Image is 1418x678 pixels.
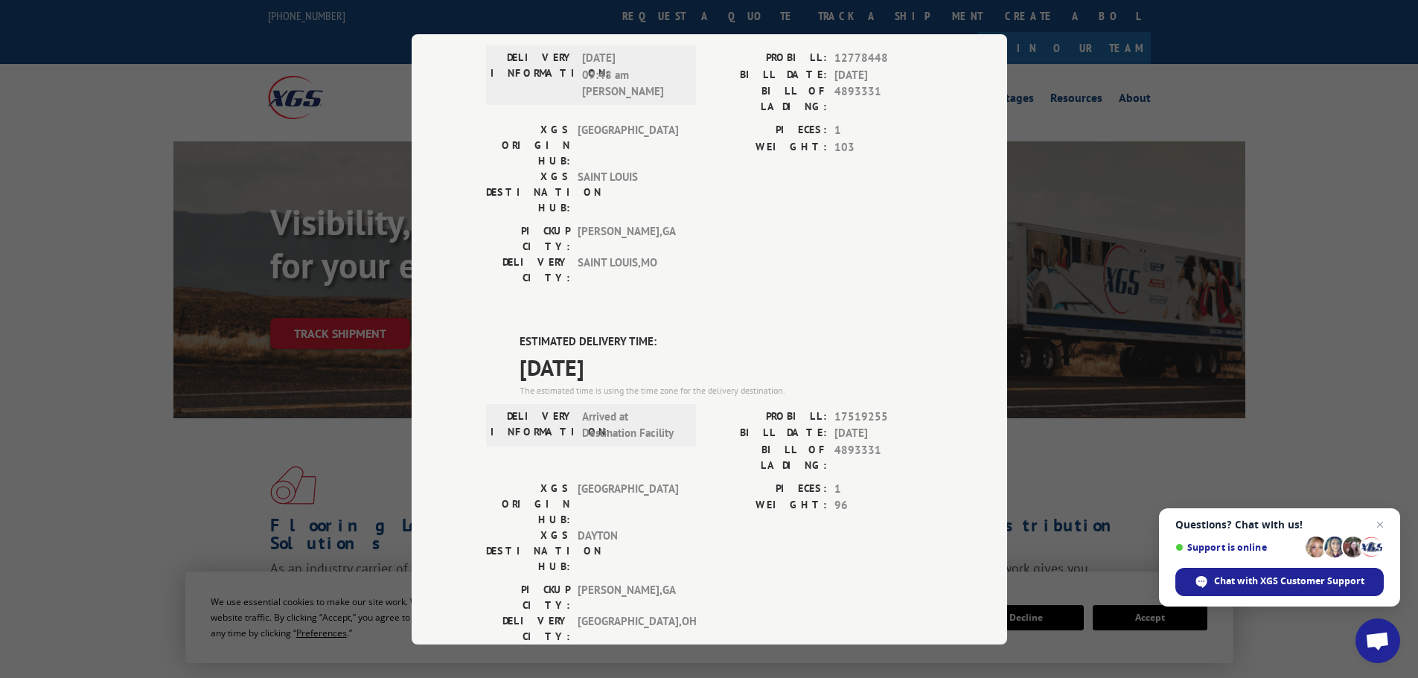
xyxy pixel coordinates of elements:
div: The estimated time is using the time zone for the delivery destination. [520,383,933,397]
span: [DATE] 09:48 am [PERSON_NAME] [582,50,683,100]
label: WEIGHT: [709,138,827,156]
label: XGS ORIGIN HUB: [486,480,570,527]
span: [GEOGRAPHIC_DATA] [578,122,678,169]
span: Support is online [1175,542,1300,553]
label: XGS DESTINATION HUB: [486,527,570,574]
label: PROBILL: [709,50,827,67]
label: BILL OF LADING: [709,441,827,473]
label: DELIVERY CITY: [486,613,570,644]
label: BILL DATE: [709,66,827,83]
label: PIECES: [709,480,827,497]
label: DELIVERY CITY: [486,255,570,286]
span: Arrived at Destination Facility [582,408,683,441]
label: PICKUP CITY: [486,223,570,255]
span: Chat with XGS Customer Support [1214,575,1364,588]
label: BILL DATE: [709,425,827,442]
label: XGS ORIGIN HUB: [486,122,570,169]
label: PICKUP CITY: [486,581,570,613]
span: 12778448 [834,50,933,67]
span: 4893331 [834,441,933,473]
span: 103 [834,138,933,156]
span: DAYTON [578,527,678,574]
span: SAINT LOUIS [578,169,678,216]
span: [PERSON_NAME] , GA [578,223,678,255]
label: XGS DESTINATION HUB: [486,169,570,216]
span: [DATE] [834,425,933,442]
label: PROBILL: [709,408,827,425]
span: 17519255 [834,408,933,425]
span: 1 [834,480,933,497]
label: ESTIMATED DELIVERY TIME: [520,333,933,351]
a: Open chat [1355,618,1400,663]
span: DELIVERED [520,5,933,39]
span: [DATE] [520,350,933,383]
label: PIECES: [709,122,827,139]
span: 4893331 [834,83,933,115]
label: DELIVERY INFORMATION: [491,408,575,441]
span: [DATE] [834,66,933,83]
span: [GEOGRAPHIC_DATA] , OH [578,613,678,644]
span: Questions? Chat with us! [1175,519,1384,531]
span: [GEOGRAPHIC_DATA] [578,480,678,527]
span: SAINT LOUIS , MO [578,255,678,286]
span: [PERSON_NAME] , GA [578,581,678,613]
span: Chat with XGS Customer Support [1175,568,1384,596]
label: DELIVERY INFORMATION: [491,50,575,100]
label: BILL OF LADING: [709,83,827,115]
span: 96 [834,497,933,514]
label: WEIGHT: [709,497,827,514]
span: 1 [834,122,933,139]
